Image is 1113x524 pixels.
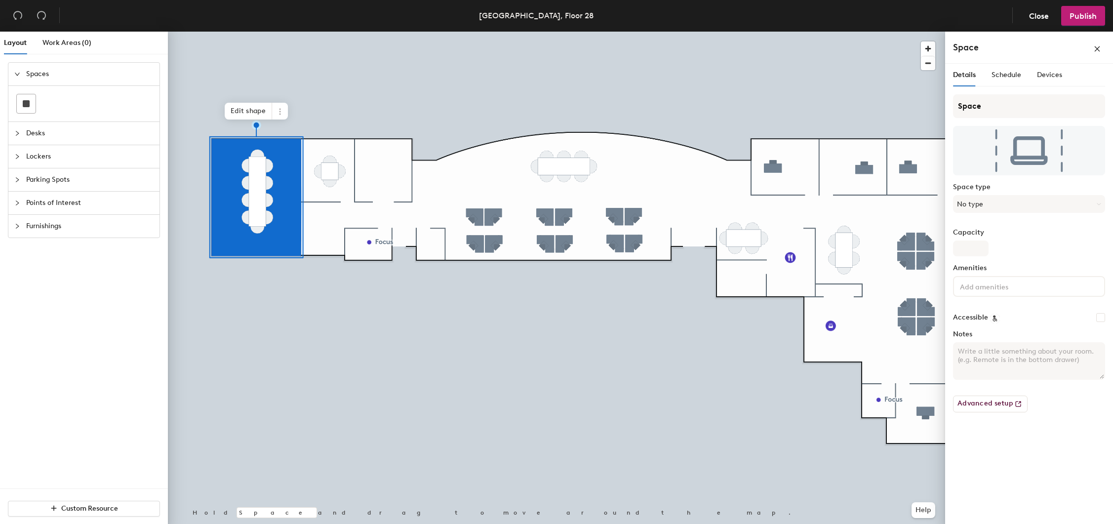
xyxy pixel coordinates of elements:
span: collapsed [14,154,20,160]
span: Schedule [992,71,1021,79]
label: Accessible [953,314,988,322]
span: Lockers [26,145,154,168]
label: Notes [953,330,1105,338]
span: Desks [26,122,154,145]
span: Publish [1070,11,1097,21]
button: Redo (⌘ + ⇧ + Z) [32,6,51,26]
span: Edit shape [225,103,272,120]
button: Close [1021,6,1057,26]
span: Furnishings [26,215,154,238]
span: undo [13,10,23,20]
span: collapsed [14,223,20,229]
img: The space named Space [953,126,1105,175]
div: [GEOGRAPHIC_DATA], Floor 28 [479,9,594,22]
span: Devices [1037,71,1062,79]
button: Help [912,502,935,518]
span: close [1094,45,1101,52]
span: collapsed [14,130,20,136]
span: Parking Spots [26,168,154,191]
h4: Space [953,41,979,54]
span: Work Areas (0) [42,39,91,47]
span: Close [1029,11,1049,21]
span: Custom Resource [61,504,118,513]
label: Space type [953,183,1105,191]
button: Custom Resource [8,501,160,517]
button: No type [953,195,1105,213]
span: Details [953,71,976,79]
label: Amenities [953,264,1105,272]
span: collapsed [14,200,20,206]
span: Layout [4,39,27,47]
button: Advanced setup [953,396,1028,412]
input: Add amenities [958,280,1047,292]
button: Publish [1061,6,1105,26]
span: Spaces [26,63,154,85]
span: expanded [14,71,20,77]
span: Points of Interest [26,192,154,214]
button: Undo (⌘ + Z) [8,6,28,26]
label: Capacity [953,229,1105,237]
span: collapsed [14,177,20,183]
